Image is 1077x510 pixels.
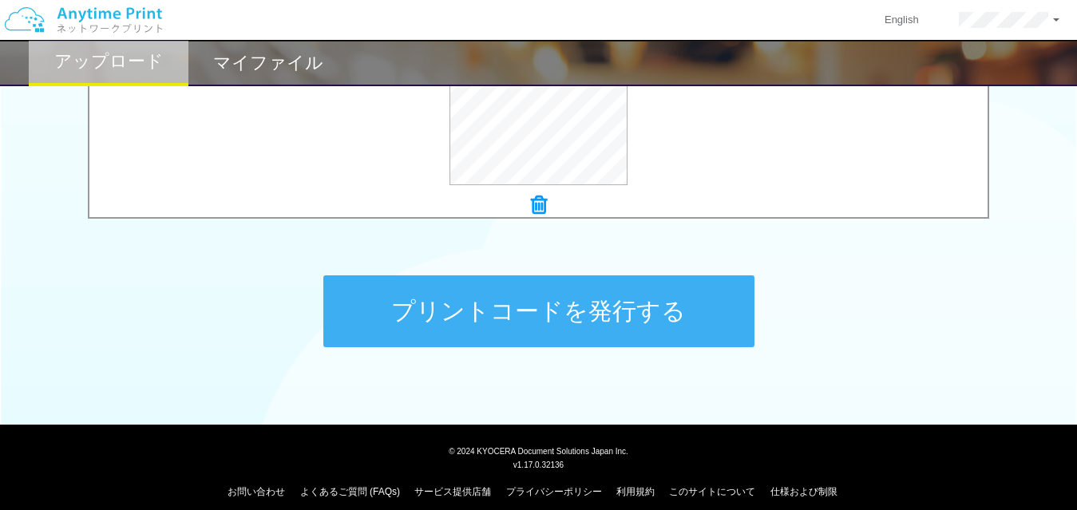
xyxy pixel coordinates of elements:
span: © 2024 KYOCERA Document Solutions Japan Inc. [449,445,628,456]
a: 利用規約 [616,486,655,497]
button: プリントコードを発行する [323,275,754,347]
span: v1.17.0.32136 [513,460,564,469]
a: よくあるご質問 (FAQs) [300,486,400,497]
a: サービス提供店舗 [414,486,491,497]
a: プライバシーポリシー [506,486,602,497]
a: お問い合わせ [228,486,285,497]
h2: マイファイル [213,53,323,73]
h2: アップロード [54,52,164,71]
a: 仕様および制限 [770,486,837,497]
a: このサイトについて [669,486,755,497]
